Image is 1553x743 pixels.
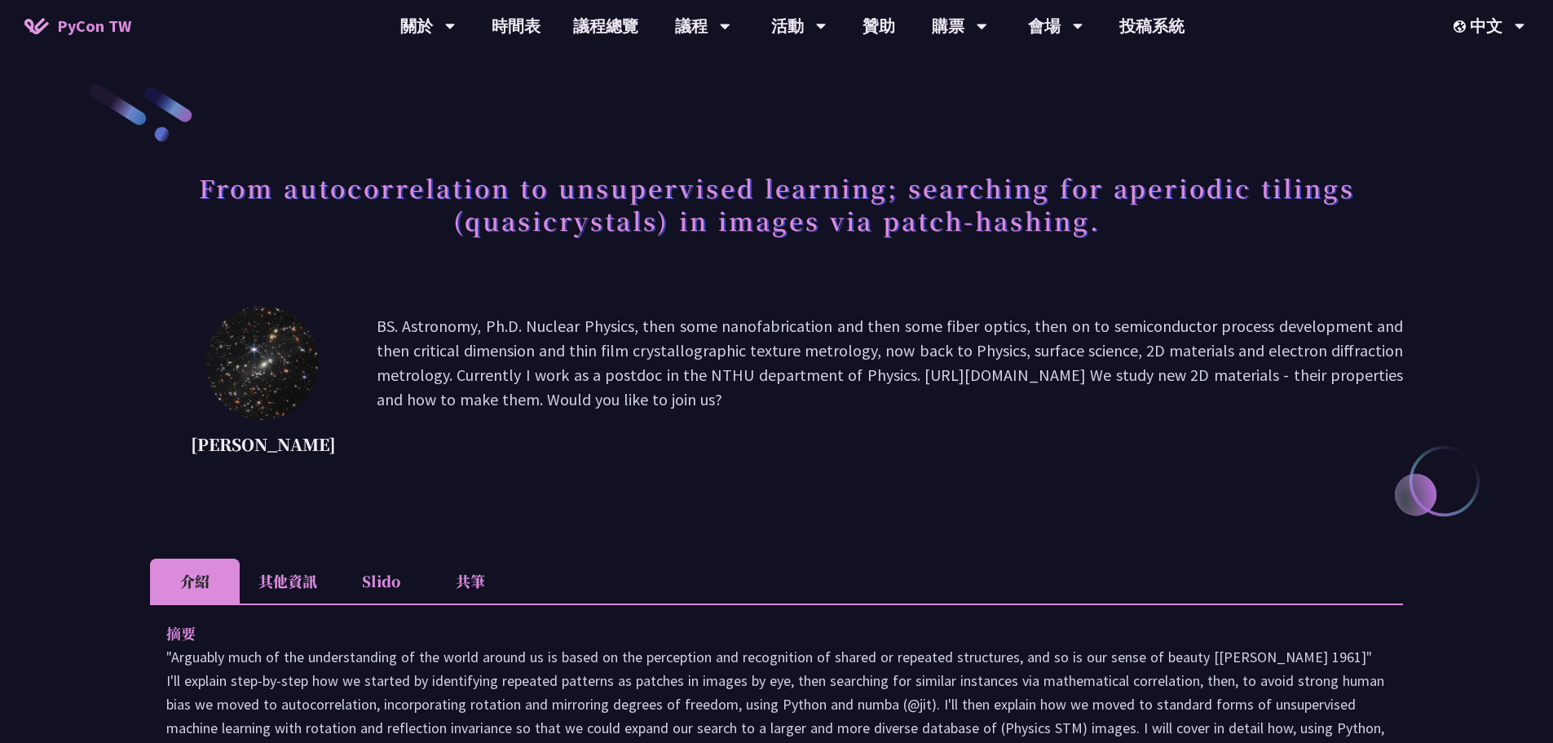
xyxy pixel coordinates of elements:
[191,432,336,457] p: [PERSON_NAME]
[8,6,148,46] a: PyCon TW
[150,163,1403,245] h1: From autocorrelation to unsupervised learning; searching for aperiodic tilings (quasicrystals) in...
[150,559,240,604] li: 介紹
[336,559,426,604] li: Slido
[57,14,131,38] span: PyCon TW
[240,559,336,604] li: 其他資訊
[1454,20,1470,33] img: Locale Icon
[426,559,515,604] li: 共筆
[166,621,1354,645] p: 摘要
[377,314,1403,461] p: BS. Astronomy, Ph.D. Nuclear Physics, then some nanofabrication and then some fiber optics, then ...
[24,18,49,34] img: Home icon of PyCon TW 2025
[206,306,318,420] img: David Mikolas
